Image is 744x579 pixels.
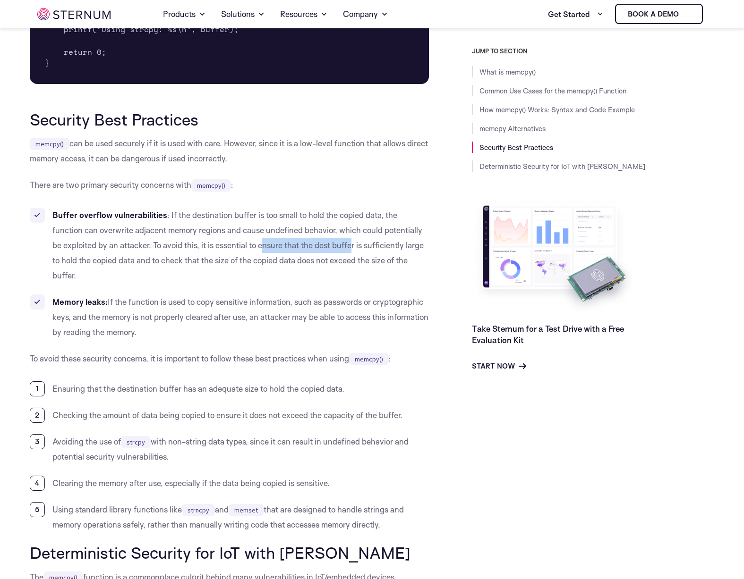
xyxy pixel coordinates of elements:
p: To avoid these security concerns, it is important to follow these best practices when using : [30,351,429,366]
code: strcpy [121,436,151,448]
p: There are two primary security concerns with : [30,177,429,193]
h2: Security Best Practices [30,110,429,128]
li: Clearing the memory after use, especially if the data being copied is sensitive. [30,476,429,491]
img: Take Sternum for a Test Drive with a Free Evaluation Kit [472,198,637,316]
a: memcpy Alternatives [479,124,546,133]
strong: Buffer overflow vulnerabilities [52,210,167,220]
a: Start Now [472,361,526,372]
a: What is memcpy() [479,67,536,76]
a: Solutions [221,1,265,27]
h3: JUMP TO SECTION [472,47,715,55]
p: can be used securely if it is used with care. However, since it is a low-level function that allo... [30,136,429,166]
a: Company [343,1,388,27]
a: Products [163,1,206,27]
li: Checking the amount of data being copied to ensure it does not exceed the capacity of the buffer. [30,408,429,423]
li: If the function is used to copy sensitive information, such as passwords or cryptographic keys, a... [30,294,429,340]
li: Avoiding the use of with non-string data types, since it can result in undefined behavior and pot... [30,434,429,464]
li: : If the destination buffer is too small to hold the copied data, the function can overwrite adja... [30,208,429,283]
a: Resources [280,1,328,27]
strong: Memory leaks: [52,297,108,307]
a: Book a demo [615,4,703,24]
code: memcpy() [349,353,389,365]
img: sternum iot [683,10,690,18]
code: memcpy() [30,138,69,150]
code: memcpy() [191,179,231,192]
img: sternum iot [37,8,111,20]
a: Security Best Practices [479,143,553,152]
li: Using standard library functions like and that are designed to handle strings and memory operatio... [30,502,429,532]
a: Deterministic Security for IoT with [PERSON_NAME] [479,162,645,171]
a: Common Use Cases for the memcpy() Function [479,86,626,95]
a: Take Sternum for a Test Drive with a Free Evaluation Kit [472,324,624,345]
a: Get Started [548,5,604,24]
code: strncpy [182,504,215,516]
a: How memcpy() Works: Syntax and Code Example [479,105,635,114]
h2: Deterministic Security for IoT with [PERSON_NAME] [30,544,429,562]
li: Ensuring that the destination buffer has an adequate size to hold the copied data. [30,381,429,396]
code: memset [229,504,264,516]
